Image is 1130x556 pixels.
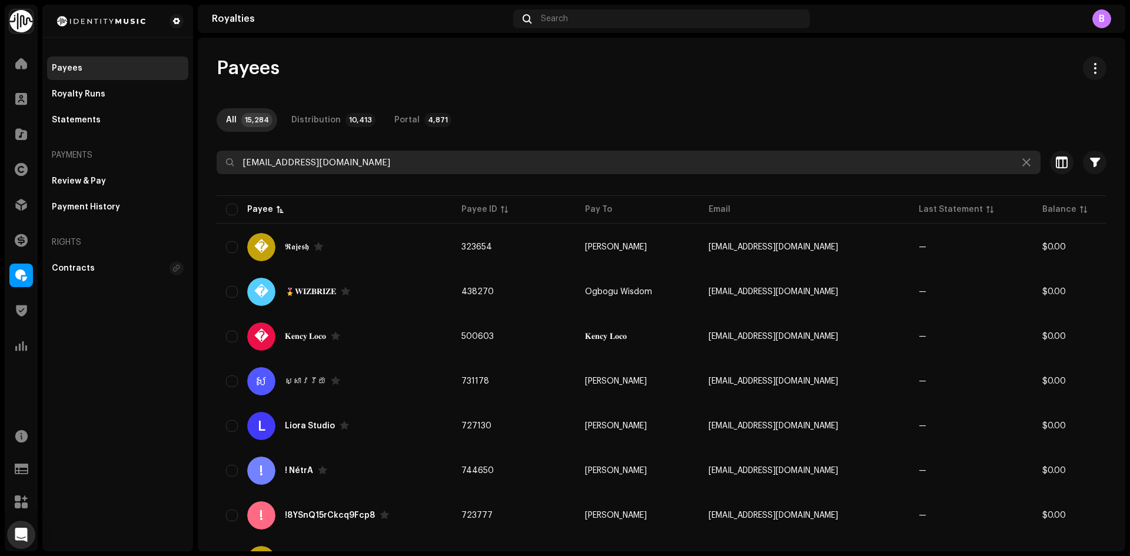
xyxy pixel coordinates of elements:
[226,108,237,132] div: All
[585,511,647,520] span: Burak Keskin
[1042,288,1066,296] span: $0.00
[247,457,275,485] div: !
[461,332,494,341] span: 500603
[247,278,275,306] div: �
[709,422,838,430] span: bxx.anw@gmail.com
[919,422,926,430] span: —
[217,151,1041,174] input: Search
[52,177,106,186] div: Review & Pay
[247,501,275,530] div: !
[247,204,273,215] div: Payee
[1042,332,1066,341] span: $0.00
[461,377,489,385] span: 731178
[217,56,280,80] span: Payees
[47,56,188,80] re-m-nav-item: Payees
[285,332,326,341] div: 𝐊𝐞𝐧𝐜𝐲 𝐋𝐨𝐜𝐨
[52,115,101,125] div: Statements
[585,422,647,430] span: anuwat jingta
[47,108,188,132] re-m-nav-item: Statements
[291,108,341,132] div: Distribution
[285,288,336,296] div: 🎖️𝐖𝐈𝐙𝐁𝐑𝐈𝐙𝐄
[585,288,652,296] span: Ogbogu Wisdom
[247,233,275,261] div: �
[585,332,627,341] span: 𝐊𝐞𝐧𝐜𝐲 𝐋𝐨𝐜𝐨
[212,14,508,24] div: Royalties
[919,204,983,215] div: Last Statement
[47,257,188,280] re-m-nav-item: Contracts
[919,288,926,296] span: —
[1042,243,1066,251] span: $0.00
[919,377,926,385] span: —
[47,82,188,106] re-m-nav-item: Royalty Runs
[1042,467,1066,475] span: $0.00
[709,243,838,251] span: akp878943@gmail.com
[345,113,375,127] p-badge: 10,413
[709,288,838,296] span: wizbrize@gmail.com
[285,467,313,475] div: ! NétrÂ
[461,243,492,251] span: 323654
[585,467,647,475] span: Netra Castinelli
[461,422,491,430] span: 727130
[1092,9,1111,28] div: B
[247,412,275,440] div: L
[9,9,33,33] img: 0f74c21f-6d1c-4dbc-9196-dbddad53419e
[241,113,272,127] p-badge: 15,284
[52,202,120,212] div: Payment History
[461,204,497,215] div: Payee ID
[541,14,568,24] span: Search
[709,511,838,520] span: vodkabusiness01@gmail.com
[1042,511,1066,520] span: $0.00
[285,511,375,520] div: !8YSnQ15rCkcq9Fcp8
[285,377,326,385] div: ស្សាវរីយ៍
[247,367,275,395] div: ស
[919,511,926,520] span: —
[709,467,838,475] span: n3trababus@gmail.com
[461,467,494,475] span: 744650
[52,64,82,73] div: Payees
[461,288,494,296] span: 438270
[52,89,105,99] div: Royalty Runs
[709,377,838,385] span: tathoum21@gmail.com
[394,108,420,132] div: Portal
[52,264,95,273] div: Contracts
[47,141,188,169] re-a-nav-header: Payments
[7,521,35,549] div: Open Intercom Messenger
[919,467,926,475] span: —
[585,243,647,251] span: Rajesh Verma
[1042,422,1066,430] span: $0.00
[1042,377,1066,385] span: $0.00
[247,322,275,351] div: �
[47,169,188,193] re-m-nav-item: Review & Pay
[285,422,335,430] div: Liora Studio
[461,511,493,520] span: 723777
[709,332,838,341] span: biogojuju@gmail.com
[47,228,188,257] re-a-nav-header: Rights
[1042,204,1076,215] div: Balance
[919,332,926,341] span: —
[919,243,926,251] span: —
[285,243,309,251] div: 𝕽𝖆𝖏𝖊𝖘𝖍
[52,14,151,28] img: 2d8271db-5505-4223-b535-acbbe3973654
[585,377,647,385] span: KHON THORN
[47,195,188,219] re-m-nav-item: Payment History
[424,113,451,127] p-badge: 4,871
